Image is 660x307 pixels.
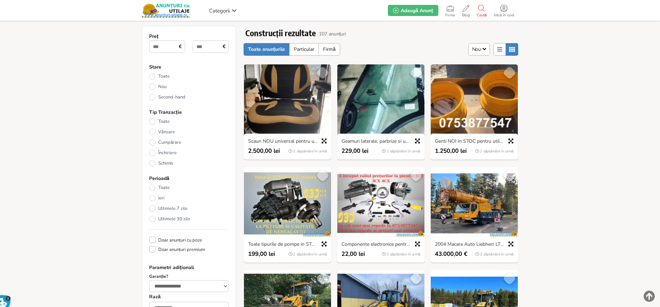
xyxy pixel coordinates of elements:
[431,64,518,137] img: Genti NOI in STOC pentru utilaje JCB 3CX 4CX
[435,148,467,155] span: 1.250,00 lei
[319,31,346,37] span: 107 anunțuri
[149,129,229,135] a: Vânzare
[316,168,330,182] a: Salvează Favorit
[409,271,423,285] a: Salvează Favorit
[149,237,202,243] label: Doar anunțuri cu poze
[319,239,329,249] a: Previzualizare
[459,13,473,17] span: Blog
[472,46,481,53] span: Nou
[287,148,330,155] div: 2 săptămâni în urmă
[289,43,319,56] a: Particular
[388,5,438,16] a: Adaugă Anunț
[490,3,518,17] a: Intră în cont
[506,43,518,56] a: Vizualizare Tabel
[149,33,229,40] h2: Preț
[177,41,184,52] span: €
[248,251,275,258] span: 199,00 lei
[244,64,331,137] img: Scaun NOU universal pentru utilaje industriale si agricole
[338,242,424,248] a: Componente electronice pentru JCB 3CX 4CX
[474,148,517,155] div: 2 săptămâni în urmă
[149,175,229,182] h2: Perioadă
[142,3,190,17] img: Anunturi-Utilaje.RO
[380,251,423,258] div: 2 săptămâni în urmă
[474,251,517,258] div: 2 săptămâni în urmă
[245,242,330,248] a: Toate tipurile de pompe in STOC pentru utilajele JCB
[431,242,517,248] a: 2004 Macara Auto Liebherr LTM1090-4.1
[149,73,229,79] a: Toate
[490,13,518,17] span: Intră în cont
[244,43,290,56] a: Toate anunțurile
[248,148,280,155] span: 2.500,00 lei
[502,66,516,80] a: Salvează Favorit
[431,139,517,145] a: Genti NOI in STOC pentru utilaje JCB 3CX 4CX
[341,251,365,258] span: 22,00 lei
[316,66,330,80] a: Salvează Favorit
[209,7,230,14] span: Categorii
[337,64,424,137] img: Geamuri laterale, parbrize si usi complete JCB 3CX 4CX
[149,184,229,191] a: Toate
[506,239,516,249] a: Previzualizare
[459,3,473,17] a: Blog
[245,139,330,145] a: Scaun NOU universal pentru utilaje industriale si agricole
[401,7,433,14] span: Adaugă Anunț
[409,168,423,182] a: Salvează Favorit
[149,246,205,252] label: Doar anunțuri premium
[245,28,316,38] h1: Construcții rezultate
[319,43,340,56] a: Firmă
[413,239,422,249] a: Previzualizare
[149,273,229,280] h6: Garanție?
[149,139,229,145] a: Cumpărare
[149,64,229,70] h2: Stare
[502,168,516,182] a: Salvează Favorit
[149,118,229,125] a: Toate
[149,150,229,156] a: Închiriere
[244,167,331,239] img: Toate tipurile de pompe in STOC pentru utilajele JCB
[149,94,229,100] a: Second-hand
[431,167,518,239] img: 2004 Macara Auto Liebherr LTM1090-4.1
[337,167,424,239] img: Componente electronice pentru JCB 3CX 4CX
[316,271,330,285] a: Salvează Favorit
[341,148,368,155] span: 229,00 lei
[473,3,490,17] a: Caută
[502,271,516,285] a: Salvează Favorit
[506,136,516,146] a: Previzualizare
[435,251,467,258] span: 43.000,00 €
[442,3,459,17] a: Firme
[409,66,423,80] a: Salvează Favorit
[149,160,229,166] a: Schimb
[149,109,229,116] h2: Tip Tranzacție
[319,136,329,146] a: Previzualizare
[6,296,11,301] span: 1
[149,84,229,90] a: Nou
[473,13,490,17] span: Caută
[149,195,229,201] a: Ieri
[149,294,161,300] label: Rază
[442,13,459,17] span: Firme
[207,5,239,16] a: Categorii
[149,265,229,271] h2: Parametri adiționali
[287,251,330,258] div: 2 săptămâni în urmă
[493,43,506,56] a: Afișare Listă
[413,136,422,146] a: Previzualizare
[644,291,655,302] img: scroll-to-top.png
[380,148,423,155] div: 2 săptămâni în urmă
[149,205,229,212] a: Ultimele 7 zile
[221,41,228,52] span: €
[338,139,424,145] a: Geamuri laterale, parbrize si usi complete JCB 3CX 4CX
[149,216,229,222] a: Ultimele 30 zile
